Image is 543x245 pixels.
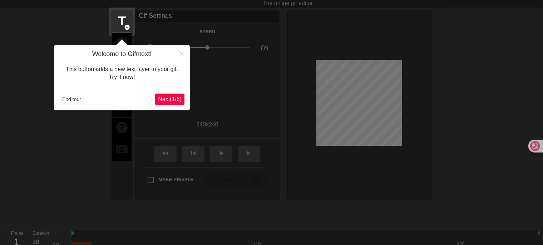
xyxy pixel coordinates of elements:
[174,45,190,61] button: Close
[59,58,184,89] div: This button adds a new text layer to your gif. Try it now!
[59,94,84,105] button: End tour
[59,50,184,58] h4: Welcome to Gifntext!
[155,94,184,105] button: Next
[158,96,182,102] span: Next ( 1 / 6 )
